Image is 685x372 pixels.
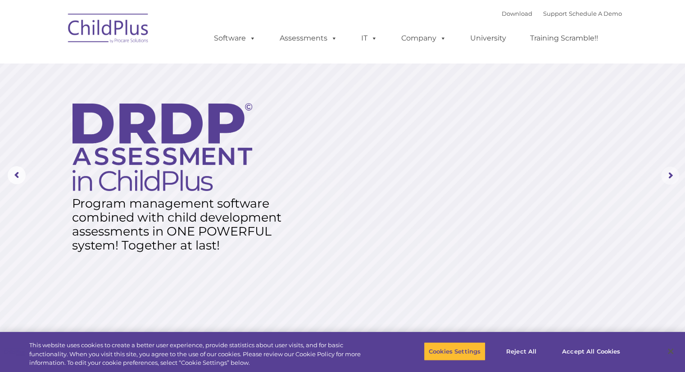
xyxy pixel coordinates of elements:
[502,10,622,17] font: |
[493,342,549,361] button: Reject All
[543,10,567,17] a: Support
[569,10,622,17] a: Schedule A Demo
[557,342,625,361] button: Accept All Cookies
[73,103,252,191] img: DRDP Assessment in ChildPlus
[521,29,607,47] a: Training Scramble!!
[72,196,291,252] rs-layer: Program management software combined with child development assessments in ONE POWERFUL system! T...
[352,29,386,47] a: IT
[125,96,163,103] span: Phone number
[205,29,265,47] a: Software
[424,342,485,361] button: Cookies Settings
[392,29,455,47] a: Company
[461,29,515,47] a: University
[64,7,154,52] img: ChildPlus by Procare Solutions
[271,29,346,47] a: Assessments
[661,341,680,361] button: Close
[29,341,377,367] div: This website uses cookies to create a better user experience, provide statistics about user visit...
[125,59,153,66] span: Last name
[502,10,532,17] a: Download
